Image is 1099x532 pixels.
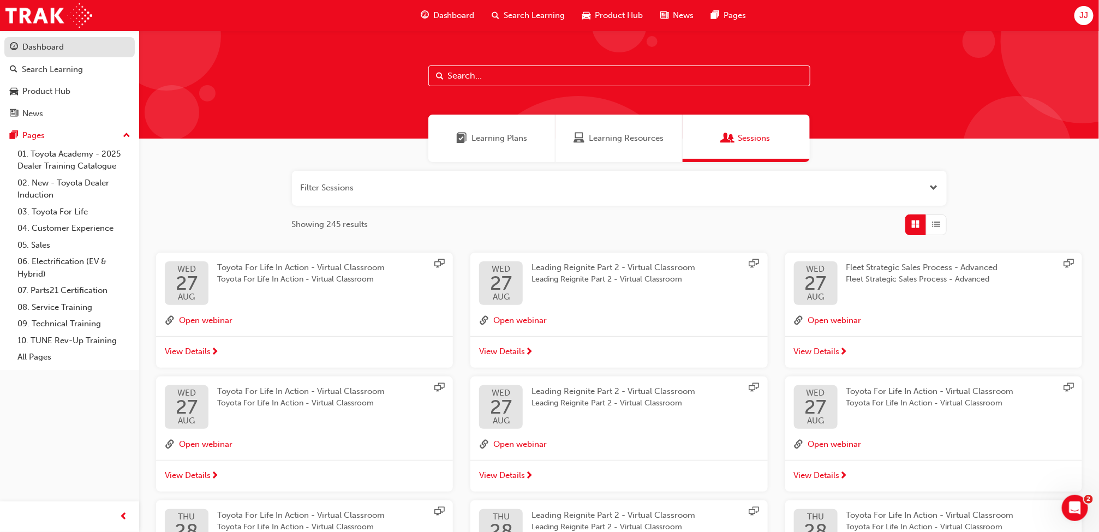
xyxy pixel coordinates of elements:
span: 2 [1084,495,1093,504]
span: Leading Reignite Part 2 - Virtual Classroom [531,273,695,286]
button: Open webinar [493,438,547,452]
div: Product Hub [22,85,70,98]
a: news-iconNews [652,4,703,27]
span: Sessions [722,132,733,145]
span: next-icon [211,348,219,357]
span: link-icon [165,438,175,452]
span: sessionType_ONLINE_URL-icon [1064,382,1073,394]
span: Showing 245 results [292,218,368,231]
span: Grid [911,218,919,231]
span: AUG [805,417,827,425]
button: DashboardSearch LearningProduct HubNews [4,35,135,125]
span: Toyota For Life In Action - Virtual Classroom [217,273,385,286]
a: WED27AUGToyota For Life In Action - Virtual ClassroomToyota For Life In Action - Virtual Classroom [165,385,444,429]
a: SessionsSessions [683,115,810,162]
span: List [932,218,940,231]
span: WED [176,265,198,273]
div: News [22,107,43,120]
span: link-icon [479,314,489,328]
span: Leading Reignite Part 2 - Virtual Classroom [531,510,695,520]
a: search-iconSearch Learning [483,4,574,27]
a: News [4,104,135,124]
a: View Details [470,336,767,368]
span: Toyota For Life In Action - Virtual Classroom [217,386,385,396]
div: Search Learning [22,63,83,76]
span: Toyota For Life In Action - Virtual Classroom [217,510,385,520]
span: View Details [165,345,211,358]
span: guage-icon [10,43,18,52]
a: 05. Sales [13,237,135,254]
span: Toyota For Life In Action - Virtual Classroom [846,397,1014,410]
button: Open webinar [808,438,862,452]
span: Toyota For Life In Action - Virtual Classroom [217,397,385,410]
a: Learning PlansLearning Plans [428,115,556,162]
span: Fleet Strategic Sales Process - Advanced [846,273,998,286]
span: News [673,9,694,22]
span: WED [490,389,512,397]
span: Pages [724,9,746,22]
span: pages-icon [10,131,18,141]
span: sessionType_ONLINE_URL-icon [434,382,444,394]
a: View Details [156,460,453,492]
a: guage-iconDashboard [412,4,483,27]
span: 27 [490,397,512,417]
button: Open webinar [493,314,547,328]
span: next-icon [840,471,848,481]
span: 27 [176,273,198,293]
a: WED27AUGFleet Strategic Sales Process - AdvancedFleet Strategic Sales Process - Advanced [794,261,1073,305]
span: sessionType_ONLINE_URL-icon [749,382,759,394]
span: pages-icon [712,9,720,22]
a: 02. New - Toyota Dealer Induction [13,175,135,204]
span: Dashboard [433,9,475,22]
button: JJ [1074,6,1094,25]
button: Pages [4,125,135,146]
img: Trak [5,3,92,28]
button: Open webinar [808,314,862,328]
a: WED27AUGLeading Reignite Part 2 - Virtual ClassroomLeading Reignite Part 2 - Virtual Classroom [479,385,758,429]
div: Dashboard [22,41,64,53]
span: AUG [805,293,827,301]
span: car-icon [10,87,18,97]
span: Leading Reignite Part 2 - Virtual Classroom [531,262,695,272]
span: THU [489,513,513,521]
span: 27 [805,397,827,417]
button: Open webinar [179,314,232,328]
span: WED [805,265,827,273]
span: Leading Reignite Part 2 - Virtual Classroom [531,386,695,396]
span: THU [804,513,827,521]
span: 27 [805,273,827,293]
span: sessionType_ONLINE_URL-icon [749,259,759,271]
span: View Details [165,469,211,482]
span: AUG [490,417,512,425]
span: View Details [479,345,525,358]
div: Pages [22,129,45,142]
a: 06. Electrification (EV & Hybrid) [13,253,135,282]
button: Open webinar [179,438,232,452]
a: View Details [470,460,767,492]
a: 09. Technical Training [13,315,135,332]
span: WED [490,265,512,273]
button: WED27AUGToyota For Life In Action - Virtual ClassroomToyota For Life In Action - Virtual Classroo... [156,376,453,492]
span: link-icon [794,438,804,452]
span: Leading Reignite Part 2 - Virtual Classroom [531,397,695,410]
a: 08. Service Training [13,299,135,316]
span: 27 [490,273,512,293]
span: link-icon [165,314,175,328]
a: WED27AUGToyota For Life In Action - Virtual ClassroomToyota For Life In Action - Virtual Classroom [165,261,444,305]
span: sessionType_ONLINE_URL-icon [434,259,444,271]
span: AUG [176,293,198,301]
span: View Details [794,345,840,358]
span: link-icon [794,314,804,328]
a: View Details [156,336,453,368]
a: All Pages [13,349,135,366]
span: THU [175,513,199,521]
a: WED27AUGToyota For Life In Action - Virtual ClassroomToyota For Life In Action - Virtual Classroom [794,385,1073,429]
a: Dashboard [4,37,135,57]
span: WED [176,389,198,397]
span: Learning Resources [574,132,585,145]
a: 10. TUNE Rev-Up Training [13,332,135,349]
span: Toyota For Life In Action - Virtual Classroom [846,510,1014,520]
span: car-icon [583,9,591,22]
